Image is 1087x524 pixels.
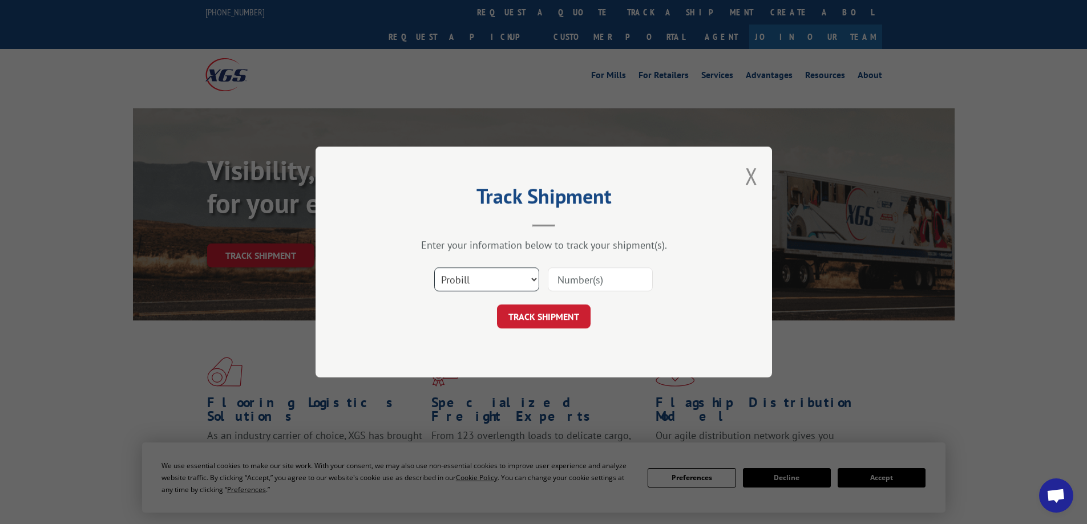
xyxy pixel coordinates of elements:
[1039,478,1073,513] a: Open chat
[373,188,715,210] h2: Track Shipment
[373,238,715,251] div: Enter your information below to track your shipment(s).
[548,267,653,291] input: Number(s)
[497,304,591,328] button: TRACK SHIPMENT
[745,161,758,191] button: Close modal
